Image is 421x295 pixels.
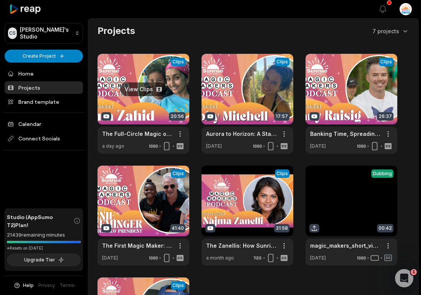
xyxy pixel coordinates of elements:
[5,81,83,94] a: Projects
[98,25,135,37] h2: Projects
[5,67,83,80] a: Home
[7,213,73,229] span: Studio (AppSumo T2) Plan!
[310,242,380,250] a: magic_makers_short_video_clip (1)
[102,242,172,250] a: The First Magic Maker: [PERSON_NAME] on Founding Sunrise
[23,282,34,289] span: Help
[7,253,81,266] button: Upgrade Tier
[5,132,83,145] span: Connect Socials
[310,130,380,138] a: Banking Time, Spreading Joy: [PERSON_NAME] Sunrise Story - Sunrise Magic Makers Podcast Ep 2
[8,27,17,39] div: CS
[206,130,276,138] a: Aurora to Horizon: A Staff Member’s Impactful Return to Camp
[7,245,81,251] div: *Resets on [DATE]
[13,282,34,289] button: Help
[7,231,81,239] div: 21439 remaining minutes
[5,50,83,63] button: Create Project
[372,27,409,35] button: 7 projects
[102,130,172,138] a: The Full-Circle Magic of Sunrise: [PERSON_NAME]’s Story of Joy and Purpose
[5,95,83,108] a: Brand template
[5,118,83,130] a: Calendar
[395,269,413,287] iframe: Intercom live chat
[411,269,417,275] span: 1
[20,26,72,40] p: [PERSON_NAME]'s Studio
[60,282,75,289] a: Terms
[38,282,55,289] a: Privacy
[206,242,276,250] a: The Zanellis: How Sunrise Gave Us Our Summer Back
